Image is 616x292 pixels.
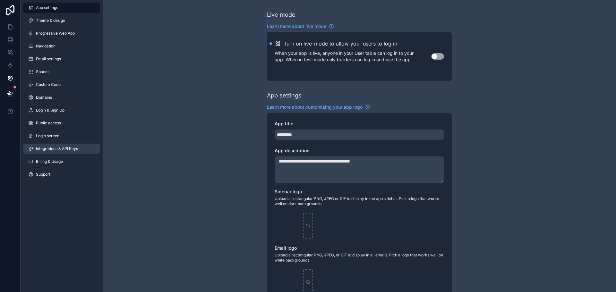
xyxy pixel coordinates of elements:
span: Email logo [275,245,297,251]
a: Spaces [23,67,100,77]
a: Email settings [23,54,100,64]
span: Domains [36,95,52,100]
span: Progressive Web App [36,31,75,36]
span: Learn more about live mode [267,23,326,29]
span: Navigation [36,44,56,49]
span: Support [36,172,50,177]
span: Upload a rectangular PNG, JPEG or GIF to display in the app sidebar. Pick a logo that works well ... [275,196,444,206]
span: Sidebar logo [275,189,302,194]
a: Login & Sign Up [23,105,100,115]
a: Navigation [23,41,100,51]
a: Integrations & API Keys [23,144,100,154]
span: Login & Sign Up [36,108,64,113]
a: Theme & design [23,15,100,26]
span: Learn more about customizing your app logo [267,104,363,110]
span: Theme & design [36,18,65,23]
span: Public access [36,121,61,126]
span: Custom Code [36,82,61,87]
a: Support [23,169,100,179]
a: Progressive Web App [23,28,100,38]
a: Public access [23,118,100,128]
span: Integrations & API Keys [36,146,78,151]
a: Custom Code [23,79,100,90]
span: Upload a rectangular PNG, JPEG, or GIF to display in all emails. Pick a logo that works well on w... [275,253,444,263]
a: Domains [23,92,100,103]
span: Login screen [36,133,59,138]
p: When your app is live, anyone in your User table can log in to your app. When in test-mode only b... [275,50,431,63]
span: App title [275,121,293,126]
a: App settings [23,3,100,13]
span: App settings [36,5,58,10]
span: Billing & Usage [36,159,63,164]
span: Email settings [36,56,61,62]
div: Live mode [267,10,295,19]
a: Learn more about live mode [267,23,334,29]
span: Spaces [36,69,49,74]
h2: Turn on live-mode to allow your users to log in [284,40,397,47]
a: Billing & Usage [23,156,100,167]
div: App settings [267,91,302,100]
a: Learn more about customizing your app logo [267,104,370,110]
span: App description [275,148,309,153]
a: Login screen [23,131,100,141]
